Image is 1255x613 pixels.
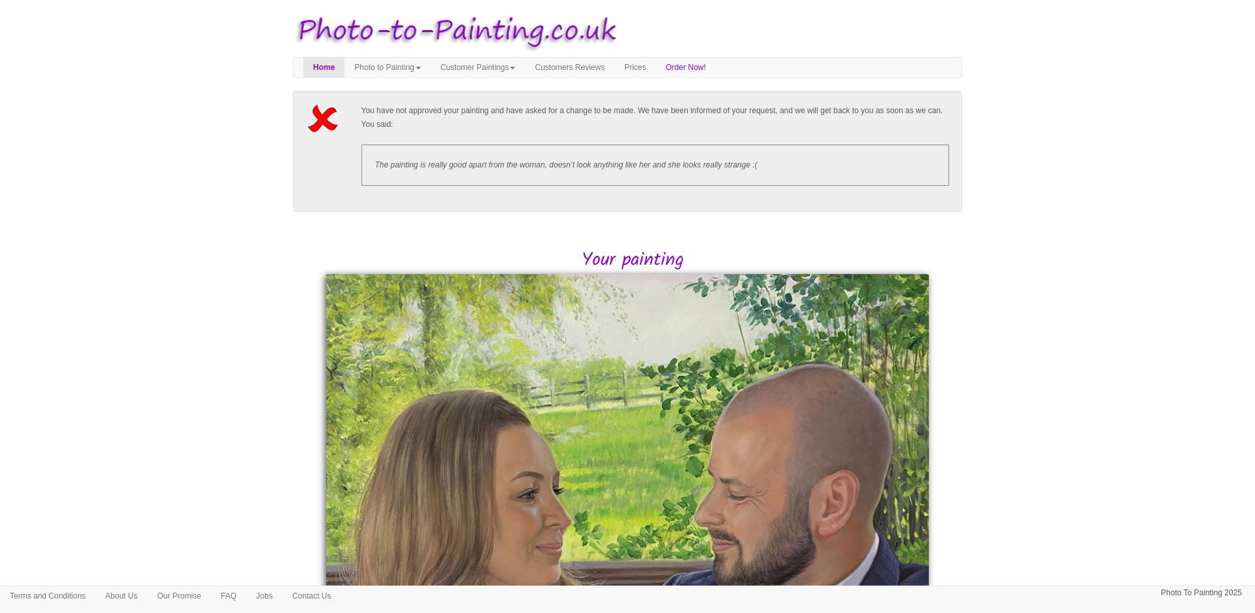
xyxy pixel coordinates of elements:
[431,58,526,77] a: Customer Paintings
[211,586,246,606] a: FAQ
[303,58,344,77] a: Home
[656,58,716,77] a: Order Now!
[614,58,656,77] a: Prices
[246,586,282,606] a: Jobs
[1161,586,1242,600] p: Photo To Painting 2025
[286,7,621,57] img: Photo to Painting
[306,104,344,133] img: Not Approved
[147,586,210,606] a: Our Promise
[282,586,341,606] a: Contact Us
[375,160,758,169] i: The painting is really good apart from the woman, doesn’t look anything like her and she looks re...
[303,251,962,271] h2: Your painting
[344,58,430,77] a: Photo to Painting
[361,104,950,131] p: You have not approved your painting and have asked for a change to be made. We have been informed...
[95,586,147,606] a: About Us
[525,58,614,77] a: Customers Reviews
